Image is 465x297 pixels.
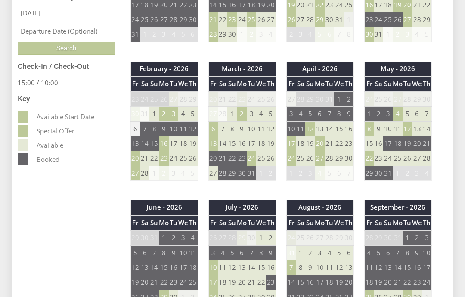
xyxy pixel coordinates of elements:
[256,136,266,151] td: 18
[18,24,115,38] input: Departure Date (Optional)
[296,92,305,107] td: 28
[305,27,315,42] td: 4
[393,76,403,91] th: Mo
[383,27,393,42] td: 1
[256,12,266,27] td: 26
[286,107,296,121] td: 3
[286,92,296,107] td: 27
[208,151,218,166] td: 20
[422,107,431,121] td: 7
[237,27,247,42] td: 1
[374,166,383,180] td: 30
[169,76,178,91] th: Tu
[178,136,188,151] td: 18
[130,166,140,180] td: 27
[315,107,325,121] td: 6
[208,166,218,180] td: 27
[412,136,422,151] td: 20
[422,136,431,151] td: 21
[325,121,334,136] td: 14
[218,92,227,107] td: 21
[227,166,237,180] td: 29
[315,136,325,151] td: 20
[130,151,140,166] td: 20
[208,121,218,136] td: 6
[247,76,256,91] th: Tu
[374,12,383,27] td: 24
[178,166,188,180] td: 4
[334,166,344,180] td: 6
[149,151,159,166] td: 22
[159,76,169,91] th: Mo
[218,107,227,121] td: 28
[315,92,325,107] td: 30
[18,62,115,71] h3: Check-In / Check-Out
[178,121,188,136] td: 11
[266,92,276,107] td: 26
[412,151,422,166] td: 27
[296,12,305,27] td: 27
[364,27,374,42] td: 30
[208,76,218,91] th: Fr
[149,107,159,121] td: 1
[266,151,276,166] td: 26
[140,107,149,121] td: 31
[140,215,149,230] th: Sa
[315,76,325,91] th: Mo
[286,62,353,76] th: April - 2026
[422,151,431,166] td: 28
[296,76,305,91] th: Sa
[344,121,353,136] td: 16
[286,151,296,166] td: 24
[159,151,169,166] td: 23
[208,92,218,107] td: 20
[247,136,256,151] td: 17
[383,151,393,166] td: 24
[325,107,334,121] td: 7
[208,12,218,27] td: 21
[374,136,383,151] td: 16
[266,12,276,27] td: 27
[422,121,431,136] td: 14
[178,12,188,27] td: 29
[18,6,115,20] input: Arrival Date
[18,42,115,55] input: Search
[140,121,149,136] td: 7
[286,12,296,27] td: 26
[140,166,149,180] td: 28
[188,76,198,91] th: Th
[364,76,374,91] th: Fr
[334,27,344,42] td: 7
[296,166,305,180] td: 2
[403,166,412,180] td: 2
[393,121,403,136] td: 11
[178,76,188,91] th: We
[383,166,393,180] td: 31
[130,76,140,91] th: Fr
[149,12,159,27] td: 26
[266,107,276,121] td: 5
[383,121,393,136] td: 10
[247,92,256,107] td: 24
[218,12,227,27] td: 22
[218,166,227,180] td: 28
[188,92,198,107] td: 29
[286,166,296,180] td: 1
[266,27,276,42] td: 4
[393,151,403,166] td: 25
[383,136,393,151] td: 17
[149,27,159,42] td: 2
[237,76,247,91] th: Mo
[256,166,266,180] td: 1
[403,107,412,121] td: 5
[393,166,403,180] td: 1
[227,107,237,121] td: 1
[227,136,237,151] td: 15
[383,107,393,121] td: 3
[334,12,344,27] td: 31
[364,151,374,166] td: 22
[364,121,374,136] td: 8
[169,12,178,27] td: 28
[325,76,334,91] th: Tu
[374,121,383,136] td: 9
